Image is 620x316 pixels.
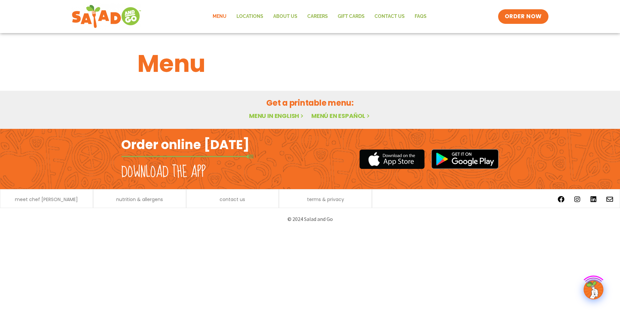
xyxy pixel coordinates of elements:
img: new-SAG-logo-768×292 [72,3,141,30]
a: terms & privacy [307,197,344,202]
a: Contact Us [370,9,410,24]
h2: Order online [DATE] [121,136,249,153]
a: contact us [220,197,245,202]
img: fork [121,155,254,158]
img: appstore [359,148,425,170]
h2: Download the app [121,163,206,182]
a: ORDER NOW [498,9,548,24]
a: FAQs [410,9,432,24]
h2: Get a printable menu: [137,97,483,109]
p: © 2024 Salad and Go [125,215,495,224]
a: meet chef [PERSON_NAME] [15,197,78,202]
a: Locations [232,9,268,24]
span: ORDER NOW [505,13,542,21]
a: Menu in English [249,112,305,120]
a: Careers [302,9,333,24]
a: About Us [268,9,302,24]
a: Menu [208,9,232,24]
h1: Menu [137,46,483,81]
img: google_play [431,149,499,169]
nav: Menu [208,9,432,24]
a: nutrition & allergens [116,197,163,202]
a: Menú en español [311,112,371,120]
a: GIFT CARDS [333,9,370,24]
